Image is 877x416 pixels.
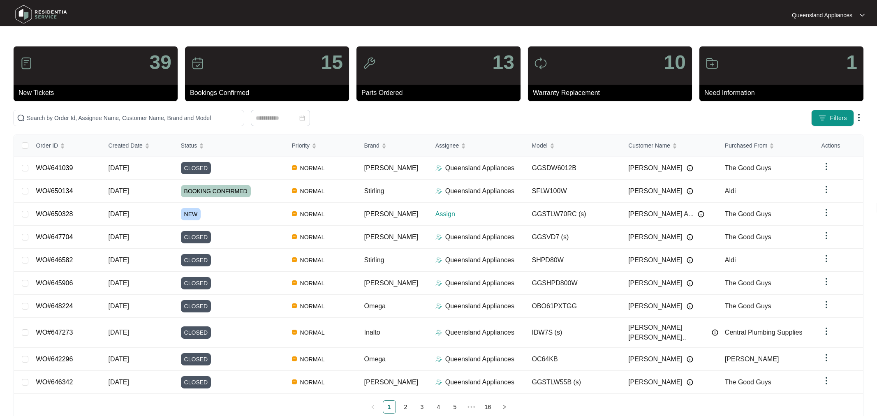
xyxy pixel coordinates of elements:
[725,233,771,240] span: The Good Guys
[109,303,129,310] span: [DATE]
[498,400,511,414] li: Next Page
[292,356,297,361] img: Vercel Logo
[435,141,459,150] span: Assignee
[525,249,622,272] td: SHPD80W
[292,303,297,308] img: Vercel Logo
[191,57,204,70] img: icon
[297,328,328,337] span: NORMAL
[698,211,704,217] img: Info icon
[36,187,73,194] a: WO#650134
[285,135,358,157] th: Priority
[628,232,683,242] span: [PERSON_NAME]
[533,88,692,98] p: Warranty Replacement
[36,303,73,310] a: WO#648224
[525,180,622,203] td: SFLW100W
[712,329,718,336] img: Info icon
[358,135,429,157] th: Brand
[364,303,386,310] span: Omega
[525,135,622,157] th: Model
[12,2,70,27] img: residentia service logo
[36,141,58,150] span: Order ID
[725,329,803,336] span: Central Plumbing Supplies
[36,233,73,240] a: WO#647704
[628,255,683,265] span: [PERSON_NAME]
[687,356,693,363] img: Info icon
[821,254,831,263] img: dropdown arrow
[525,157,622,180] td: GGSDW6012B
[435,209,525,219] p: Assign
[432,400,445,414] li: 4
[628,209,694,219] span: [PERSON_NAME] A...
[846,53,857,72] p: 1
[363,57,376,70] img: icon
[109,233,129,240] span: [DATE]
[687,234,693,240] img: Info icon
[383,401,396,413] a: 1
[725,280,771,287] span: The Good Guys
[297,301,328,311] span: NORMAL
[292,330,297,335] img: Vercel Logo
[181,254,211,266] span: CLOSED
[364,141,379,150] span: Brand
[181,162,211,174] span: CLOSED
[704,88,863,98] p: Need Information
[445,232,514,242] p: Queensland Appliances
[449,400,462,414] li: 5
[821,185,831,194] img: dropdown arrow
[181,208,201,220] span: NEW
[792,11,852,19] p: Queensland Appliances
[821,353,831,363] img: dropdown arrow
[718,135,815,157] th: Purchased From
[416,400,429,414] li: 3
[532,141,547,150] span: Model
[725,379,771,386] span: The Good Guys
[321,53,343,72] p: 15
[181,326,211,339] span: CLOSED
[445,186,514,196] p: Queensland Appliances
[664,53,686,72] p: 10
[383,400,396,414] li: 1
[622,135,718,157] th: Customer Name
[30,135,102,157] th: Order ID
[435,280,442,287] img: Assigner Icon
[465,400,478,414] li: Next 5 Pages
[109,379,129,386] span: [DATE]
[109,257,129,263] span: [DATE]
[481,400,495,414] li: 16
[498,400,511,414] button: right
[297,354,328,364] span: NORMAL
[821,162,831,171] img: dropdown arrow
[181,277,211,289] span: CLOSED
[297,163,328,173] span: NORMAL
[815,135,863,157] th: Actions
[292,188,297,193] img: Vercel Logo
[706,57,719,70] img: icon
[628,278,683,288] span: [PERSON_NAME]
[17,114,25,122] img: search-icon
[36,379,73,386] a: WO#646342
[19,88,178,98] p: New Tickets
[725,257,736,263] span: Aldi
[361,88,521,98] p: Parts Ordered
[36,329,73,336] a: WO#647273
[725,141,767,150] span: Purchased From
[821,231,831,240] img: dropdown arrow
[449,401,461,413] a: 5
[292,379,297,384] img: Vercel Logo
[102,135,174,157] th: Created Date
[364,187,384,194] span: Stirling
[297,232,328,242] span: NORMAL
[687,303,693,310] img: Info icon
[435,303,442,310] img: Assigner Icon
[109,356,129,363] span: [DATE]
[181,141,197,150] span: Status
[109,280,129,287] span: [DATE]
[36,164,73,171] a: WO#641039
[811,110,854,126] button: filter iconFilters
[109,210,129,217] span: [DATE]
[465,400,478,414] span: •••
[687,280,693,287] img: Info icon
[20,57,33,70] img: icon
[628,141,670,150] span: Customer Name
[628,377,683,387] span: [PERSON_NAME]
